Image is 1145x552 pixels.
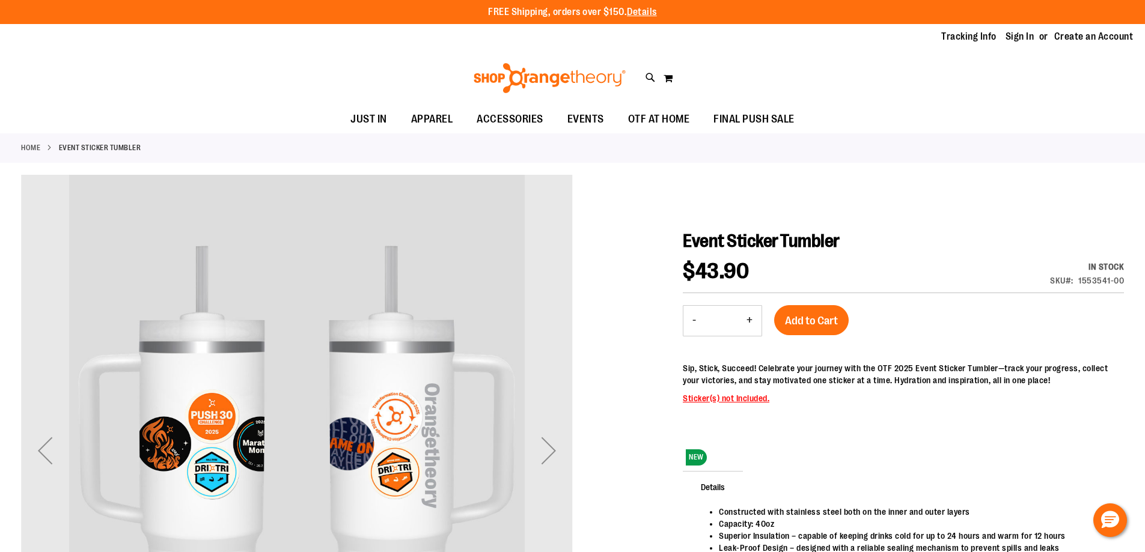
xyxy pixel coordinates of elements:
[701,106,807,133] a: FINAL PUSH SALE
[683,231,840,251] span: Event Sticker Tumbler
[488,5,657,19] p: FREE Shipping, orders over $150.
[713,106,795,133] span: FINAL PUSH SALE
[1078,274,1124,287] div: 1553541-00
[683,471,743,502] span: Details
[627,7,657,17] a: Details
[59,142,141,153] strong: Event Sticker Tumbler
[555,106,616,133] a: EVENTS
[399,106,465,133] a: APPAREL
[719,506,1112,518] li: Constructed with stainless steel both on the inner and outer layers
[719,530,1112,542] li: Superior Insulation – capable of keeping drinks cold for up to 24 hours and warm for 12 hours
[628,106,690,133] span: OTF AT HOME
[21,142,40,153] a: Home
[1050,261,1124,273] div: Availability
[683,393,769,403] span: Sticker(s) not Included.
[411,106,453,133] span: APPAREL
[737,306,762,336] button: Increase product quantity
[338,106,399,133] a: JUST IN
[616,106,702,133] a: OTF AT HOME
[472,63,627,93] img: Shop Orangetheory
[686,449,707,466] span: NEW
[785,314,838,327] span: Add to Cart
[683,259,749,284] span: $43.90
[1093,503,1127,537] button: Hello, have a question? Let’s chat.
[705,306,737,335] input: Product quantity
[465,106,555,133] a: ACCESSORIES
[719,518,1112,530] li: Capacity: 40oz
[1054,30,1134,43] a: Create an Account
[683,306,705,336] button: Decrease product quantity
[1089,262,1124,271] span: In stock
[1050,276,1073,285] strong: SKU
[683,362,1124,386] p: Sip, Stick, Succeed! Celebrate your journey with the OTF 2025 Event Sticker Tumbler—track your pr...
[1006,30,1034,43] a: Sign In
[350,106,387,133] span: JUST IN
[567,106,604,133] span: EVENTS
[941,30,997,43] a: Tracking Info
[477,106,543,133] span: ACCESSORIES
[774,305,849,335] button: Add to Cart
